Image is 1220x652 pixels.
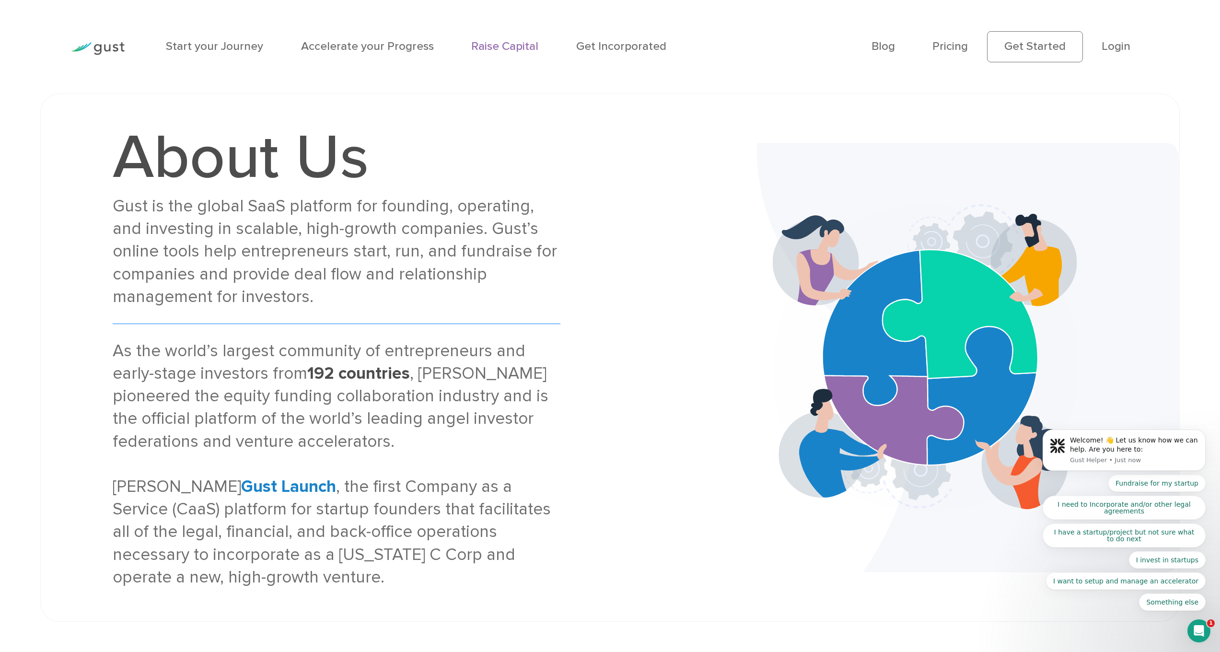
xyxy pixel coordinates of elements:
[113,340,560,589] div: As the world’s largest community of entrepreneurs and early-stage investors from , [PERSON_NAME] ...
[1056,548,1220,652] iframe: Chat Widget
[932,39,968,53] a: Pricing
[471,39,538,53] a: Raise Capital
[757,143,1179,572] img: About Us Banner Bg
[1028,279,1220,626] iframe: Intercom notifications message
[71,42,125,55] img: Gust Logo
[301,39,434,53] a: Accelerate your Progress
[1102,39,1130,53] a: Login
[307,363,410,384] strong: 192 countries
[166,39,263,53] a: Start your Journey
[871,39,895,53] a: Blog
[576,39,666,53] a: Get Incorporated
[241,477,336,497] a: Gust Launch
[987,31,1083,62] a: Get Started
[113,195,560,308] div: Gust is the global SaaS platform for founding, operating, and investing in scalable, high-growth ...
[113,127,560,189] h1: About Us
